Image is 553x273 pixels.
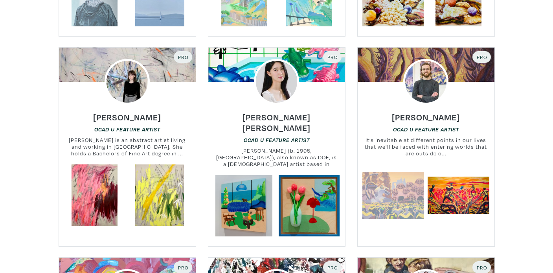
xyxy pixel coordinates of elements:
a: OCAD U Feature Artist [244,136,310,144]
em: OCAD U Feature Artist [244,137,310,143]
span: Pro [476,54,487,60]
h6: [PERSON_NAME] [392,112,460,122]
span: Pro [327,264,338,271]
a: OCAD U Feature Artist [393,125,459,133]
img: phpThumb.php [105,59,150,105]
h6: [PERSON_NAME] [PERSON_NAME] [208,112,345,133]
img: phpThumb.php [254,59,299,105]
em: OCAD U Feature Artist [94,126,160,133]
a: [PERSON_NAME] [PERSON_NAME] [208,115,345,124]
span: Pro [177,54,189,60]
a: [PERSON_NAME] [392,110,460,119]
small: It’s inevitable at different points in our lives that we'll be faced with entering worlds that ar... [358,136,494,157]
span: Pro [177,264,189,271]
a: [PERSON_NAME] [93,110,161,119]
small: [PERSON_NAME] (b. 1995, [GEOGRAPHIC_DATA]), also known as DOË, is a [DEMOGRAPHIC_DATA] artist bas... [208,147,345,168]
span: Pro [476,264,487,271]
a: OCAD U Feature Artist [94,125,160,133]
h6: [PERSON_NAME] [93,112,161,122]
img: phpThumb.php [403,59,449,105]
span: Pro [327,54,338,60]
small: [PERSON_NAME] is an abstract artist living and working in [GEOGRAPHIC_DATA]. She holds a Bachelor... [59,136,196,157]
em: OCAD U Feature Artist [393,126,459,133]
